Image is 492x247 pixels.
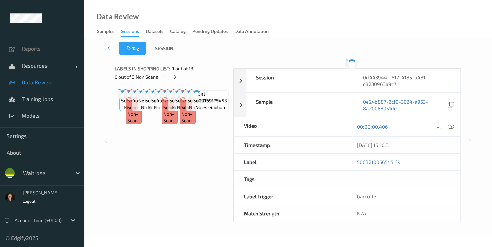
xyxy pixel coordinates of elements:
span: no-prediction [154,104,183,111]
span: Label: 5000169175453 [193,91,227,104]
span: no-prediction [172,104,201,111]
span: no-prediction [189,104,219,111]
span: no-prediction [177,104,207,111]
span: no-prediction [124,104,153,111]
div: [DATE] 16:10:31 [357,142,450,148]
div: Data Annotation [234,28,269,36]
div: 0d443944-c512-4185-b481-c8230963a9c7 [353,69,460,92]
div: Session0d443944-c512-4185-b481-c8230963a9c7 [234,69,461,93]
div: Pending Updates [192,28,228,36]
div: Match Strength [234,205,347,222]
div: Session [246,69,353,92]
span: Label: Non-Scan [127,91,140,111]
span: Label: Non-Scan [181,91,194,111]
span: Labels in shopping list: [115,65,170,72]
div: Sample [246,93,353,117]
div: N/A [347,205,460,222]
span: non-scan [181,111,194,124]
div: Samples [97,28,114,36]
a: 5063210056545 [357,159,393,165]
div: Label [234,154,347,170]
span: 1 out of 13 [172,65,193,72]
a: Catalog [170,27,192,36]
a: Sessions [121,27,146,37]
div: Datasets [146,28,163,36]
div: Label Trigger [234,188,347,205]
div: Catalog [170,28,186,36]
div: Sessions [121,28,139,37]
span: no-prediction [148,104,177,111]
a: Pending Updates [192,27,234,36]
span: non-scan [127,111,140,124]
div: Timestamp [234,137,347,153]
a: Data Annotation [234,27,275,36]
span: Label: Non-Scan [163,91,176,111]
span: no-prediction [141,104,170,111]
div: Video [234,117,347,136]
a: 0e24b887-2cf9-3024-a953-8a20083051de [363,98,446,112]
div: Sample0e24b887-2cf9-3024-a953-8a20083051de [234,93,461,117]
div: Tags [234,171,347,188]
div: Data Review [96,13,139,20]
div: 0 out of 3 Non Scans [115,73,229,81]
span: Session: [155,45,174,52]
a: Datasets [146,27,170,36]
a: 00:00:00.406 [357,123,388,130]
span: no-prediction [195,104,225,111]
button: Tag [119,42,146,55]
span: non-scan [163,111,176,124]
div: barcode [347,188,460,205]
a: Samples [97,27,121,36]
